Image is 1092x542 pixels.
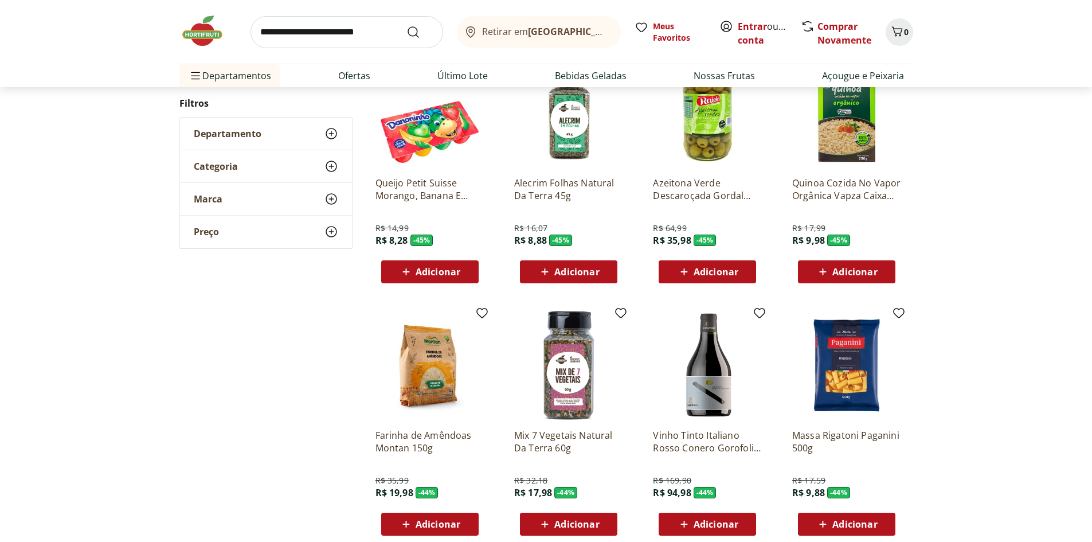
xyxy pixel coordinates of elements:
span: Adicionar [832,520,877,529]
a: Açougue e Peixaria [822,69,904,83]
button: Categoria [180,150,352,182]
span: Preço [194,226,219,237]
span: R$ 9,88 [792,486,825,499]
span: Adicionar [694,520,738,529]
img: Farinha de Amêndoas Montan 150g [375,311,484,420]
span: - 45 % [694,235,717,246]
span: ou [738,20,789,47]
span: R$ 169,90 [653,475,691,486]
span: R$ 32,18 [514,475,547,486]
span: R$ 35,99 [375,475,409,486]
button: Adicionar [798,260,895,283]
span: - 44 % [554,487,577,498]
button: Adicionar [659,260,756,283]
button: Adicionar [659,513,756,536]
span: - 44 % [827,487,850,498]
button: Adicionar [381,513,479,536]
span: Adicionar [416,520,460,529]
img: Vinho Tinto Italiano Rosso Conero Gorofoli 750ml [653,311,762,420]
a: Vinho Tinto Italiano Rosso Conero Gorofoli 750ml [653,429,762,454]
span: R$ 17,98 [514,486,552,499]
input: search [251,16,443,48]
span: Retirar em [482,26,609,37]
button: Menu [189,62,202,89]
span: Adicionar [694,267,738,276]
a: Nossas Frutas [694,69,755,83]
span: - 45 % [827,235,850,246]
a: Farinha de Amêndoas Montan 150g [375,429,484,454]
span: R$ 8,88 [514,234,547,247]
span: R$ 9,98 [792,234,825,247]
span: Adicionar [554,267,599,276]
span: - 45 % [410,235,433,246]
span: R$ 16,07 [514,223,547,234]
span: R$ 17,59 [792,475,825,486]
button: Carrinho [886,18,913,46]
button: Marca [180,183,352,215]
span: Categoria [194,161,238,172]
img: Quinoa Cozida No Vapor Orgânica Vapza Caixa 250G [792,59,901,167]
img: Massa Rigatoni Paganini 500g [792,311,901,420]
span: R$ 94,98 [653,486,691,499]
img: Queijo Petit Suisse Morango, Banana E Maçã-Verde Toy Story 4 Danoninho Bandeja 320G 8 Unidades [375,59,484,167]
button: Adicionar [520,260,617,283]
span: Departamentos [189,62,271,89]
h2: Filtros [179,92,353,115]
span: 0 [904,26,909,37]
img: Mix 7 Vegetais Natural Da Terra 60g [514,311,623,420]
a: Meus Favoritos [635,21,706,44]
button: Adicionar [520,513,617,536]
button: Departamento [180,118,352,150]
a: Mix 7 Vegetais Natural Da Terra 60g [514,429,623,454]
span: - 44 % [416,487,439,498]
span: Adicionar [416,267,460,276]
b: [GEOGRAPHIC_DATA]/[GEOGRAPHIC_DATA] [528,25,721,38]
a: Azeitona Verde Descaroçada Gordal Raiola 420G [653,177,762,202]
span: R$ 64,99 [653,223,686,234]
span: R$ 19,98 [375,486,413,499]
a: Criar conta [738,20,801,46]
span: Departamento [194,128,261,139]
button: Submit Search [406,25,434,39]
img: Alecrim Folhas Natural Da Terra 45g [514,59,623,167]
a: Bebidas Geladas [555,69,627,83]
button: Retirar em[GEOGRAPHIC_DATA]/[GEOGRAPHIC_DATA] [457,16,621,48]
button: Adicionar [381,260,479,283]
img: Azeitona Verde Descaroçada Gordal Raiola 420G [653,59,762,167]
a: Último Lote [437,69,488,83]
a: Ofertas [338,69,370,83]
span: R$ 14,99 [375,223,409,234]
a: Queijo Petit Suisse Morango, Banana E Maçã-Verde Toy Story 4 Danoninho Bandeja 320G 8 Unidades [375,177,484,202]
a: Comprar Novamente [817,20,871,46]
span: - 45 % [549,235,572,246]
button: Preço [180,216,352,248]
button: Adicionar [798,513,895,536]
span: R$ 35,98 [653,234,691,247]
span: Adicionar [554,520,599,529]
span: R$ 8,28 [375,234,408,247]
span: - 44 % [694,487,717,498]
span: Meus Favoritos [653,21,706,44]
a: Alecrim Folhas Natural Da Terra 45g [514,177,623,202]
span: Marca [194,193,222,205]
img: Hortifruti [179,14,237,48]
a: Massa Rigatoni Paganini 500g [792,429,901,454]
a: Quinoa Cozida No Vapor Orgânica Vapza Caixa 250G [792,177,901,202]
a: Entrar [738,20,767,33]
span: Adicionar [832,267,877,276]
span: R$ 17,99 [792,223,825,234]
